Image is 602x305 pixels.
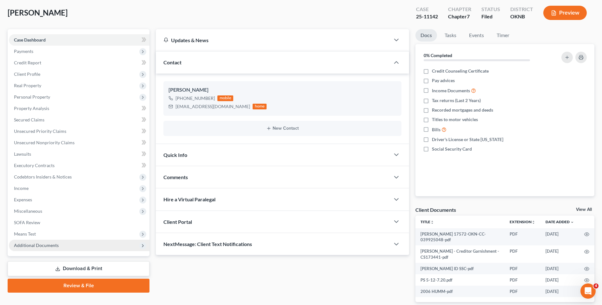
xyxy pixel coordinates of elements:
a: View All [576,207,592,212]
span: Secured Claims [14,117,44,122]
td: [DATE] [540,274,579,286]
a: Property Analysis [9,103,149,114]
span: Executory Contracts [14,163,55,168]
td: [DATE] [540,263,579,274]
button: New Contact [169,126,396,131]
gu-sc-dial: Click to Connect 3035199980 [175,95,215,101]
span: Property Analysis [14,106,49,111]
span: Credit Counseling Certificate [432,68,489,74]
span: 4 [593,283,599,289]
span: Income Documents [432,88,470,94]
a: Secured Claims [9,114,149,126]
td: PDF [505,286,540,297]
a: Lawsuits [9,148,149,160]
span: Comments [163,174,188,180]
span: Quick Info [163,152,187,158]
span: Tax returns (Last 2 Years) [432,97,481,104]
td: [PERSON_NAME] - Creditor Garnishment - CS173441-pdf [415,245,505,263]
div: [PERSON_NAME] [169,86,396,94]
span: Unsecured Nonpriority Claims [14,140,75,145]
div: Client Documents [415,206,456,213]
a: Timer [492,29,514,42]
div: [EMAIL_ADDRESS][DOMAIN_NAME] [175,103,250,110]
span: SOFA Review [14,220,40,225]
span: Codebtors Insiders & Notices [14,174,72,179]
span: Lawsuits [14,151,31,157]
span: Bills [432,127,440,133]
i: unfold_more [430,220,434,224]
td: 2006 HUMM-pdf [415,286,505,297]
div: Case [416,6,438,13]
i: expand_more [570,220,574,224]
span: Means Test [14,231,36,237]
span: Real Property [14,83,41,88]
td: [DATE] [540,245,579,263]
iframe: Intercom live chat [580,283,596,299]
div: District [510,6,533,13]
a: Credit Report [9,57,149,68]
span: Client Portal [163,219,192,225]
span: Additional Documents [14,243,59,248]
strong: 0% Completed [424,53,452,58]
td: PDF [505,263,540,274]
a: Unsecured Nonpriority Claims [9,137,149,148]
span: Personal Property [14,94,50,100]
a: SOFA Review [9,217,149,228]
span: [PERSON_NAME] [8,8,68,17]
span: Social Security Card [432,146,472,152]
a: Events [464,29,489,42]
div: Updates & News [163,37,382,43]
td: PDF [505,274,540,286]
a: Review & File [8,279,149,293]
span: Titles to motor vehicles [432,116,478,123]
span: Income [14,185,29,191]
span: Contact [163,59,182,65]
span: Hire a Virtual Paralegal [163,196,215,202]
a: Unsecured Priority Claims [9,126,149,137]
a: Executory Contracts [9,160,149,171]
div: Filed [481,13,500,20]
div: 25-11142 [416,13,438,20]
button: Preview [543,6,587,20]
td: [PERSON_NAME] ID SSC-pdf [415,263,505,274]
a: Download & Print [8,261,149,276]
td: [PERSON_NAME] 17572-OKN-CC-039925048-pdf [415,228,505,246]
a: Date Added expand_more [546,219,574,224]
td: [DATE] [540,286,579,297]
div: Chapter [448,13,471,20]
span: Driver's License or State [US_STATE] [432,136,503,143]
div: Chapter [448,6,471,13]
div: Status [481,6,500,13]
span: Credit Report [14,60,41,65]
div: OKNB [510,13,533,20]
span: Miscellaneous [14,208,42,214]
span: Pay advices [432,77,455,84]
div: home [253,104,267,109]
td: PDF [505,245,540,263]
td: PDF [505,228,540,246]
span: Recorded mortgages and deeds [432,107,493,113]
span: Unsecured Priority Claims [14,128,66,134]
span: 7 [467,13,470,19]
span: NextMessage: Client Text Notifications [163,241,252,247]
a: Tasks [440,29,461,42]
a: Titleunfold_more [420,219,434,224]
td: PS 5-12-7.20.pdf [415,274,505,286]
span: Expenses [14,197,32,202]
div: mobile [217,95,233,101]
a: Extensionunfold_more [510,219,535,224]
span: Case Dashboard [14,37,46,42]
span: Payments [14,49,33,54]
span: Client Profile [14,71,40,77]
i: unfold_more [532,220,535,224]
a: Case Dashboard [9,34,149,46]
a: Docs [415,29,437,42]
td: [DATE] [540,228,579,246]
